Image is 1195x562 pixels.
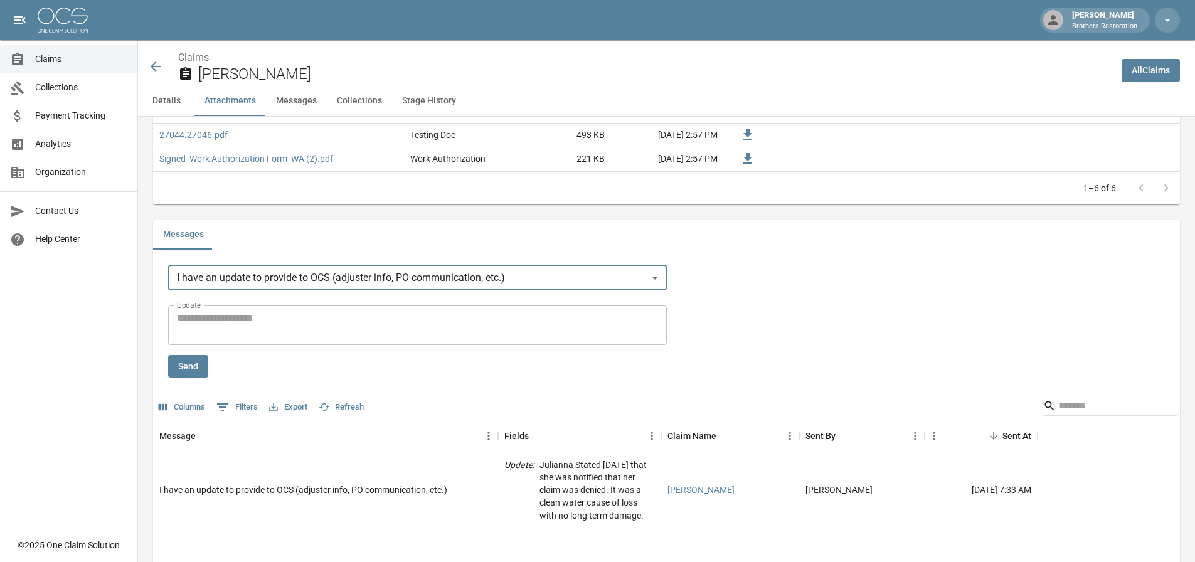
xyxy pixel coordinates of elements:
[906,427,925,445] button: Menu
[1067,9,1142,31] div: [PERSON_NAME]
[836,427,853,445] button: Sort
[667,484,735,496] a: [PERSON_NAME]
[138,86,194,116] button: Details
[1002,418,1031,453] div: Sent At
[392,86,466,116] button: Stage History
[985,427,1002,445] button: Sort
[168,355,208,378] button: Send
[35,81,127,94] span: Collections
[266,398,311,417] button: Export
[479,427,498,445] button: Menu
[266,86,327,116] button: Messages
[178,50,1112,65] nav: breadcrumb
[168,265,667,290] div: I have an update to provide to OCS (adjuster info, PO communication, etc.)
[35,137,127,151] span: Analytics
[529,427,546,445] button: Sort
[159,418,196,453] div: Message
[35,233,127,246] span: Help Center
[925,418,1038,453] div: Sent At
[805,418,836,453] div: Sent By
[159,129,228,141] a: 27044.27046.pdf
[316,398,367,417] button: Refresh
[35,166,127,179] span: Organization
[153,418,498,453] div: Message
[35,53,127,66] span: Claims
[517,147,611,171] div: 221 KB
[178,51,209,63] a: Claims
[327,86,392,116] button: Collections
[1043,396,1177,418] div: Search
[925,427,943,445] button: Menu
[780,427,799,445] button: Menu
[642,427,661,445] button: Menu
[805,484,873,496] div: Tanner Bingham
[1072,21,1137,32] p: Brothers Restoration
[667,418,716,453] div: Claim Name
[539,459,655,521] p: Julianna Stated [DATE] that she was notified that her claim was denied. It was a clean water caus...
[138,86,1195,116] div: anchor tabs
[1122,59,1180,82] a: AllClaims
[925,453,1038,527] div: [DATE] 7:33 AM
[153,220,214,250] button: Messages
[194,86,266,116] button: Attachments
[410,152,486,165] div: Work Authorization
[159,484,447,496] div: I have an update to provide to OCS (adjuster info, PO communication, etc.)
[498,418,661,453] div: Fields
[213,397,261,417] button: Show filters
[8,8,33,33] button: open drawer
[35,109,127,122] span: Payment Tracking
[504,459,534,521] p: Update :
[1083,182,1116,194] p: 1–6 of 6
[611,147,724,171] div: [DATE] 2:57 PM
[18,539,120,551] div: © 2025 One Claim Solution
[410,129,455,141] div: Testing Doc
[517,124,611,147] div: 493 KB
[159,152,333,165] a: Signed_Work Authorization Form_WA (2).pdf
[716,427,734,445] button: Sort
[611,124,724,147] div: [DATE] 2:57 PM
[38,8,88,33] img: ocs-logo-white-transparent.png
[177,300,201,310] label: Update
[156,398,208,417] button: Select columns
[661,418,799,453] div: Claim Name
[153,220,1180,250] div: related-list tabs
[35,204,127,218] span: Contact Us
[196,427,213,445] button: Sort
[504,418,529,453] div: Fields
[799,418,925,453] div: Sent By
[198,65,1112,83] h2: [PERSON_NAME]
